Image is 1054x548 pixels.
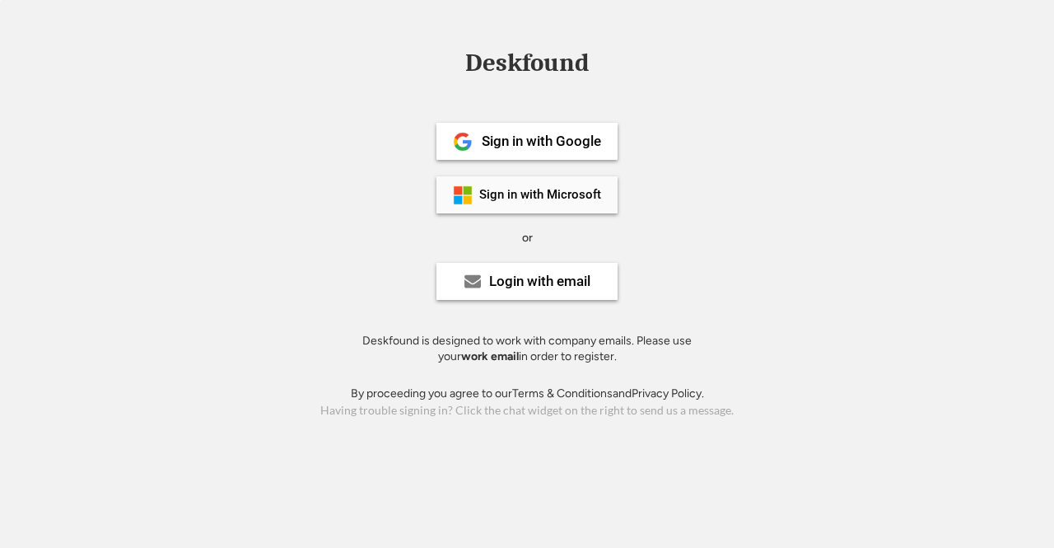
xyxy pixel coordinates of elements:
div: Deskfound is designed to work with company emails. Please use your in order to register. [342,333,712,365]
div: or [522,230,533,246]
div: Sign in with Microsoft [479,189,601,201]
div: Login with email [489,274,590,288]
strong: work email [461,349,519,363]
div: By proceeding you agree to our and [351,386,704,402]
div: Sign in with Google [482,134,601,148]
img: 1024px-Google__G__Logo.svg.png [453,132,473,152]
div: Deskfound [457,50,597,76]
a: Terms & Conditions [512,386,613,400]
img: ms-symbollockup_mssymbol_19.png [453,185,473,205]
a: Privacy Policy. [632,386,704,400]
